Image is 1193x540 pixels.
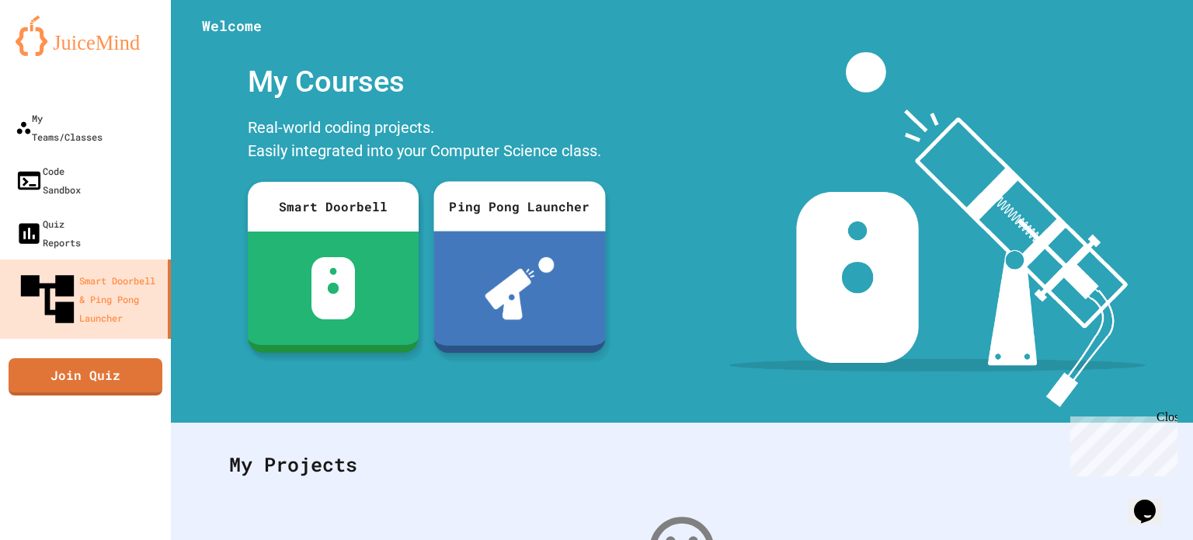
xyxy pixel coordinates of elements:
div: Ping Pong Launcher [433,181,605,231]
img: ppl-with-ball.png [485,257,554,319]
div: Smart Doorbell [248,182,419,232]
div: My Teams/Classes [16,109,103,146]
div: My Projects [214,434,1150,495]
iframe: chat widget [1064,410,1177,476]
div: My Courses [240,52,613,112]
div: Code Sandbox [16,162,81,199]
a: Join Quiz [9,358,162,395]
div: Real-world coding projects. Easily integrated into your Computer Science class. [240,112,613,170]
div: Smart Doorbell & Ping Pong Launcher [16,267,162,331]
iframe: chat widget [1128,478,1177,524]
img: sdb-white.svg [311,257,356,319]
div: Quiz Reports [16,214,81,252]
img: banner-image-my-projects.png [729,52,1146,407]
div: Chat with us now!Close [6,6,107,99]
img: logo-orange.svg [16,16,155,56]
